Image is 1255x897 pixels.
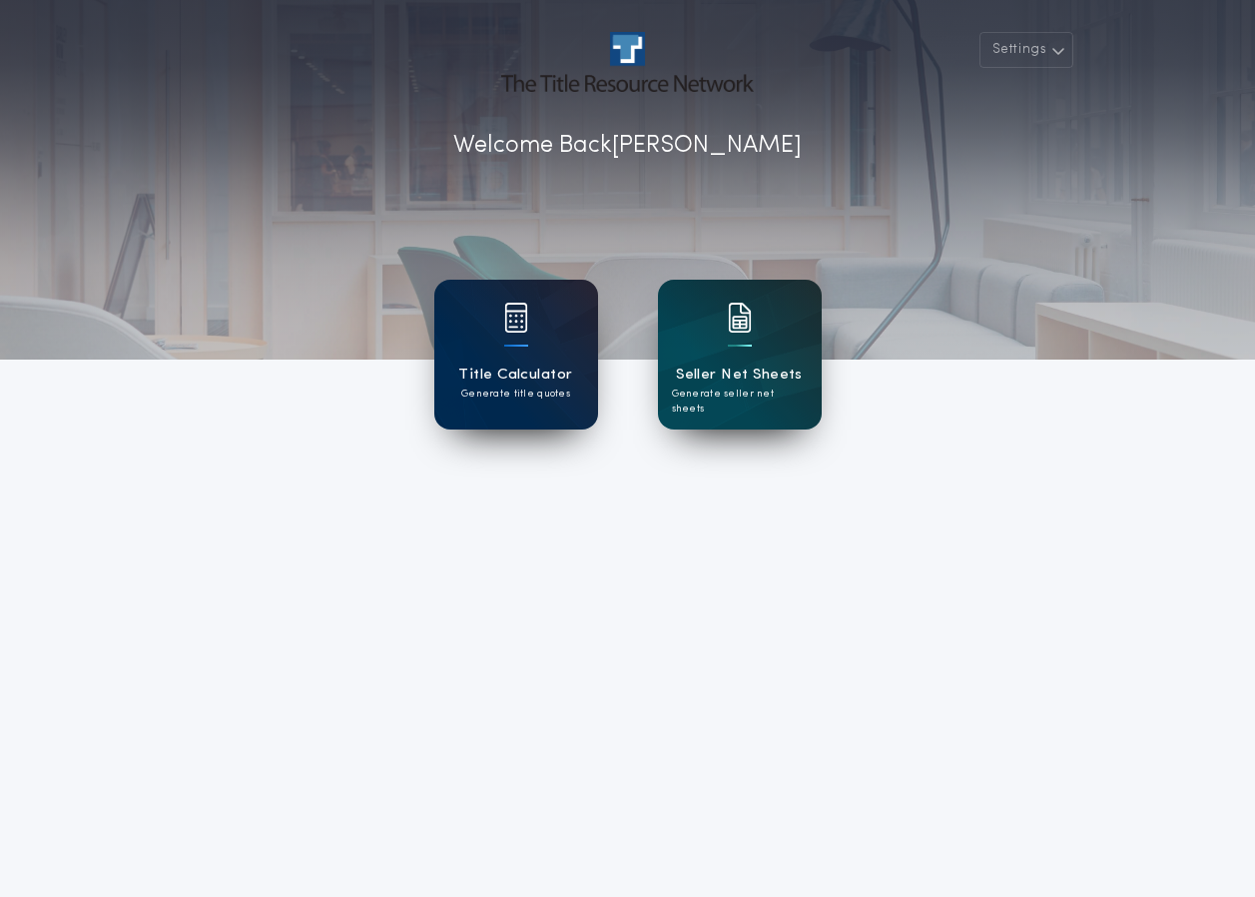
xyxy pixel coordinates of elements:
p: Generate title quotes [461,387,570,402]
a: card iconTitle CalculatorGenerate title quotes [434,280,598,430]
h1: Title Calculator [458,364,572,387]
img: account-logo [501,32,753,92]
img: card icon [504,303,528,333]
button: Settings [979,32,1073,68]
p: Generate seller net sheets [672,387,808,417]
a: card iconSeller Net SheetsGenerate seller net sheets [658,280,822,430]
p: Welcome Back [PERSON_NAME] [453,128,802,164]
h1: Seller Net Sheets [676,364,803,387]
img: card icon [728,303,752,333]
